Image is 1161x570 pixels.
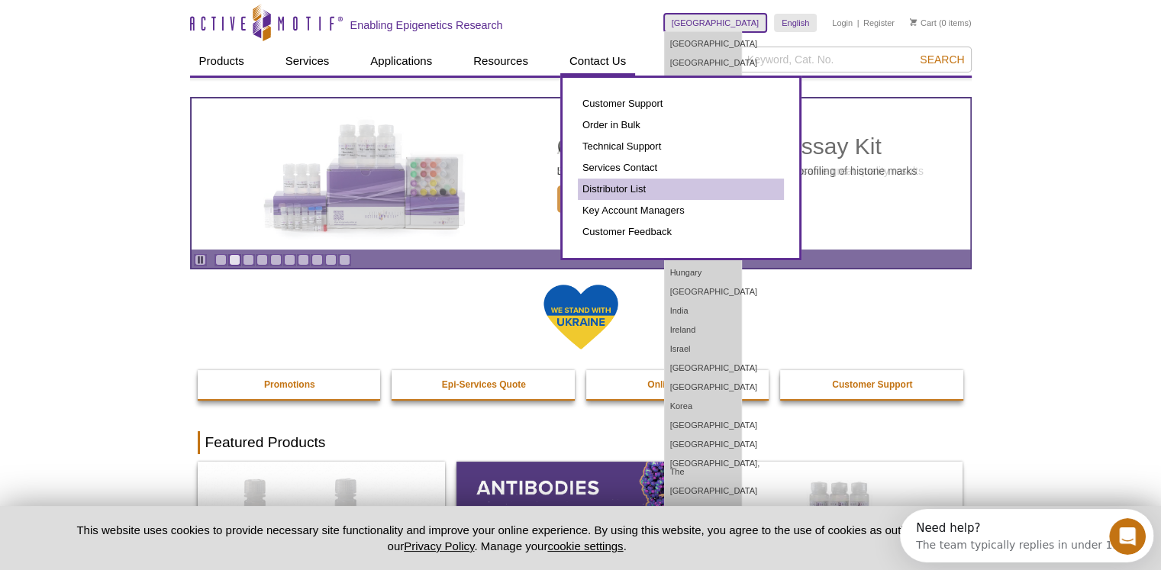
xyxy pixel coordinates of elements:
a: Go to slide 9 [325,254,337,266]
a: CUT&Tag-IT Express Assay Kit CUT&Tag-IT®Express Assay Kit Less variable and higher-throughput gen... [192,98,970,250]
span: Search [920,53,964,66]
a: Hungary [665,263,741,282]
div: The team typically replies in under 1m [16,25,223,41]
h2: Enabling Epigenetics Research [350,18,503,32]
a: Go to slide 3 [243,254,254,266]
div: Need help? [16,13,223,25]
a: Register [863,18,895,28]
a: [GEOGRAPHIC_DATA] [665,282,741,301]
img: We Stand With Ukraine [543,283,619,351]
a: [GEOGRAPHIC_DATA] [665,359,741,378]
a: Customer Support [780,370,965,399]
a: Go to slide 6 [284,254,295,266]
a: Privacy Policy [404,539,474,552]
strong: Online Events [647,379,708,390]
a: Toggle autoplay [195,254,206,266]
a: [GEOGRAPHIC_DATA] [665,481,741,501]
strong: Customer Support [832,379,912,390]
a: Distributor List [578,179,784,200]
a: Login [832,18,853,28]
iframe: Intercom live chat discovery launcher [900,509,1153,562]
a: [GEOGRAPHIC_DATA], The [665,454,741,481]
li: | [857,14,859,32]
a: [GEOGRAPHIC_DATA] [665,53,741,72]
a: [GEOGRAPHIC_DATA] [665,435,741,454]
a: [GEOGRAPHIC_DATA] [665,501,741,520]
a: Korea [665,397,741,416]
p: Less variable and higher-throughput genome-wide profiling of histone marks [557,164,918,178]
a: English [774,14,817,32]
strong: Promotions [264,379,315,390]
button: cookie settings [547,539,623,552]
button: Search [915,53,969,66]
a: Technical Support [578,136,784,157]
a: Products [190,47,253,76]
a: Go to slide 2 [229,254,240,266]
a: Contact Us [560,47,635,76]
a: [GEOGRAPHIC_DATA] [665,378,741,397]
a: Go to slide 4 [256,254,268,266]
a: Go to slide 7 [298,254,309,266]
a: Key Account Managers [578,200,784,221]
a: Customer Feedback [578,221,784,243]
a: Applications [361,47,441,76]
a: About Us [658,47,724,76]
a: Go to slide 1 [215,254,227,266]
article: CUT&Tag-IT Express Assay Kit [192,98,970,250]
a: Promotions [198,370,382,399]
img: Your Cart [910,18,917,26]
a: India [665,301,741,320]
a: Go to slide 10 [339,254,350,266]
input: Keyword, Cat. No. [724,47,972,72]
a: Resources [464,47,537,76]
span: Learn More [557,185,647,213]
li: (0 items) [910,14,972,32]
a: Services [276,47,339,76]
p: This website uses cookies to provide necessary site functionality and improve your online experie... [50,522,964,554]
a: Epi-Services Quote [392,370,576,399]
a: Go to slide 8 [311,254,323,266]
a: [GEOGRAPHIC_DATA] [665,72,741,92]
strong: Epi-Services Quote [442,379,526,390]
a: Online Events [586,370,771,399]
a: Go to slide 5 [270,254,282,266]
a: Cart [910,18,937,28]
a: [GEOGRAPHIC_DATA] [665,416,741,435]
div: Open Intercom Messenger [6,6,268,48]
h2: Featured Products [198,431,964,454]
img: CUT&Tag-IT Express Assay Kit [240,90,492,258]
a: Order in Bulk [578,114,784,136]
a: [GEOGRAPHIC_DATA] [665,34,741,53]
a: [GEOGRAPHIC_DATA] [664,14,767,32]
h2: CUT&Tag-IT Express Assay Kit [557,135,918,158]
iframe: Intercom live chat [1109,518,1146,555]
a: Services Contact [578,157,784,179]
a: Ireland [665,320,741,340]
a: Israel [665,340,741,359]
a: Customer Support [578,93,784,114]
